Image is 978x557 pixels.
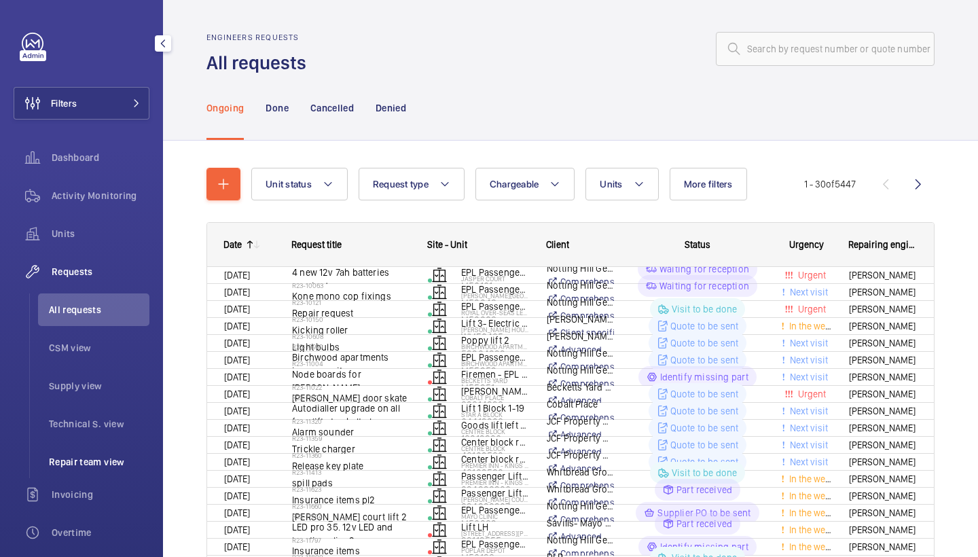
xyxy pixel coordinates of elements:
[461,291,529,300] p: [PERSON_NAME][GEOGRAPHIC_DATA]
[49,417,149,431] span: Technical S. view
[849,319,917,334] span: [PERSON_NAME]
[461,308,529,317] p: Royal Over-Seas League
[685,239,710,250] span: Status
[224,490,250,501] span: [DATE]
[49,455,149,469] span: Repair team view
[547,465,614,479] p: Whitbread Group PLC
[787,423,828,433] span: Next visit
[224,355,250,365] span: [DATE]
[795,270,826,281] span: Urgent
[787,338,828,348] span: Next visit
[292,393,410,401] h2: R23-11073
[676,517,732,531] p: Part received
[547,414,614,428] p: JCF Property Management - [GEOGRAPHIC_DATA]
[849,522,917,538] span: [PERSON_NAME]
[849,488,917,504] span: [PERSON_NAME]
[786,473,835,484] span: In the week
[223,239,242,250] div: Date
[849,454,917,470] span: [PERSON_NAME]
[52,189,149,202] span: Activity Monitoring
[461,359,529,367] p: Birchwood Apartments - High Risk Building
[849,387,917,402] span: [PERSON_NAME]
[224,423,250,433] span: [DATE]
[849,302,917,317] span: [PERSON_NAME]
[461,478,529,486] p: Premier Inn - Kings Cross
[52,227,149,240] span: Units
[849,285,917,300] span: [PERSON_NAME]
[461,495,529,503] p: [PERSON_NAME] Court - High Risk Building
[600,179,622,190] span: Units
[49,303,149,317] span: All requests
[849,505,917,521] span: [PERSON_NAME]
[461,376,529,384] p: Becketts Yard
[461,444,529,452] p: Centre Block
[659,279,749,293] p: Waiting for reception
[224,372,250,382] span: [DATE]
[224,456,250,467] span: [DATE]
[786,490,835,501] span: In the week
[670,168,747,200] button: More filters
[461,546,529,554] p: Poplar Depot
[849,420,917,436] span: [PERSON_NAME]
[546,239,569,250] span: Client
[547,499,614,513] p: Notting Hill Genesis
[461,325,529,334] p: [PERSON_NAME] House
[224,338,250,348] span: [DATE]
[786,507,835,518] span: In the week
[291,239,342,250] span: Request title
[547,533,614,547] p: Notting Hill Genesis
[292,342,410,351] h2: R23-10999
[206,33,314,42] h2: Engineers requests
[547,295,614,309] p: Notting Hill Genesis
[547,380,614,394] p: Becketts Yard Limited
[224,270,250,281] span: [DATE]
[849,353,917,368] span: [PERSON_NAME]
[266,179,312,190] span: Unit status
[786,524,835,535] span: In the week
[266,101,288,115] p: Done
[787,372,828,382] span: Next visit
[547,397,614,411] p: Cobalt Place
[849,437,917,453] span: [PERSON_NAME]
[14,87,149,120] button: Filters
[547,482,614,496] p: Whitbread Group PLC
[376,101,406,115] p: Denied
[224,287,250,298] span: [DATE]
[52,488,149,501] span: Invoicing
[849,268,917,283] span: [PERSON_NAME]
[461,393,529,401] p: Cobalt Place
[224,304,250,315] span: [DATE]
[787,406,828,416] span: Next visit
[547,329,614,343] p: [PERSON_NAME] House Wembley Limited
[461,529,529,537] p: [STREET_ADDRESS][PERSON_NAME]
[52,526,149,539] span: Overtime
[206,101,244,115] p: Ongoing
[585,168,658,200] button: Units
[676,483,732,497] p: Part received
[490,179,539,190] span: Chargeable
[684,179,733,190] span: More filters
[373,179,429,190] span: Request type
[292,359,410,367] h2: R23-11004
[795,304,826,315] span: Urgent
[224,389,250,399] span: [DATE]
[547,431,614,445] p: JCF Property Management - [GEOGRAPHIC_DATA]
[461,274,529,283] p: Jasper Court
[427,239,467,250] span: Site - Unit
[787,355,828,365] span: Next visit
[789,239,824,250] span: Urgency
[826,179,835,190] span: of
[787,439,828,450] span: Next visit
[224,406,250,416] span: [DATE]
[848,239,918,250] span: Repairing engineer
[547,278,614,292] p: Notting Hill Genesis
[49,379,149,393] span: Supply view
[292,512,410,520] h2: R23-11754
[206,50,314,75] h1: All requests
[716,32,935,66] input: Search by request number or quote number
[52,151,149,164] span: Dashboard
[849,539,917,555] span: [PERSON_NAME]
[224,439,250,450] span: [DATE]
[224,541,250,552] span: [DATE]
[461,461,529,469] p: Premier Inn - Kings Cross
